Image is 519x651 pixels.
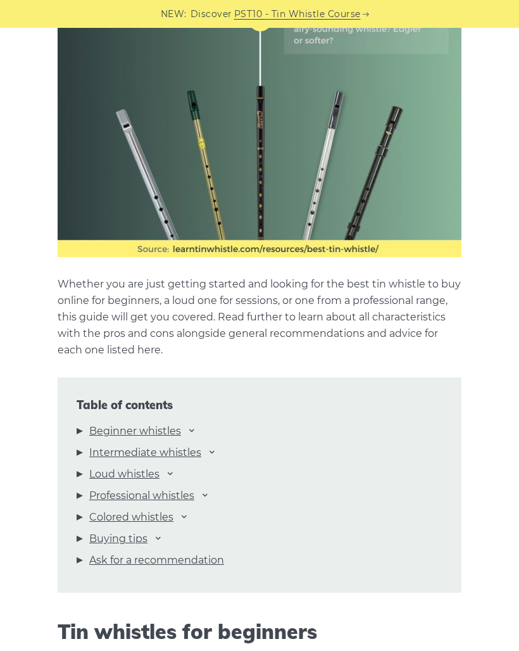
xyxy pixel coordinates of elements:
[89,552,224,569] a: Ask for a recommendation
[89,531,147,547] a: Buying tips
[89,488,194,504] a: Professional whistles
[58,276,461,358] p: Whether you are just getting started and looking for the best tin whistle to buy online for begin...
[89,466,159,483] a: Loud whistles
[58,619,461,643] h2: Tin whistles for beginners
[89,445,201,461] a: Intermediate whistles
[89,509,173,526] a: Colored whistles
[191,7,232,22] span: Discover
[77,398,442,412] span: Table of contents
[89,423,181,439] a: Beginner whistles
[234,7,361,22] a: PST10 - Tin Whistle Course
[161,7,187,22] span: NEW:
